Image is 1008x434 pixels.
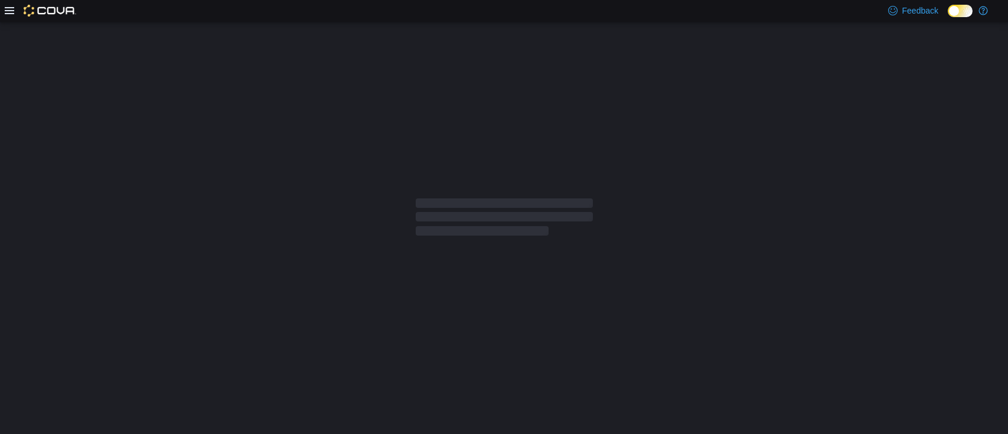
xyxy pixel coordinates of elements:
span: Loading [416,201,593,239]
span: Feedback [902,5,938,17]
img: Cova [24,5,76,17]
input: Dark Mode [948,5,973,17]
